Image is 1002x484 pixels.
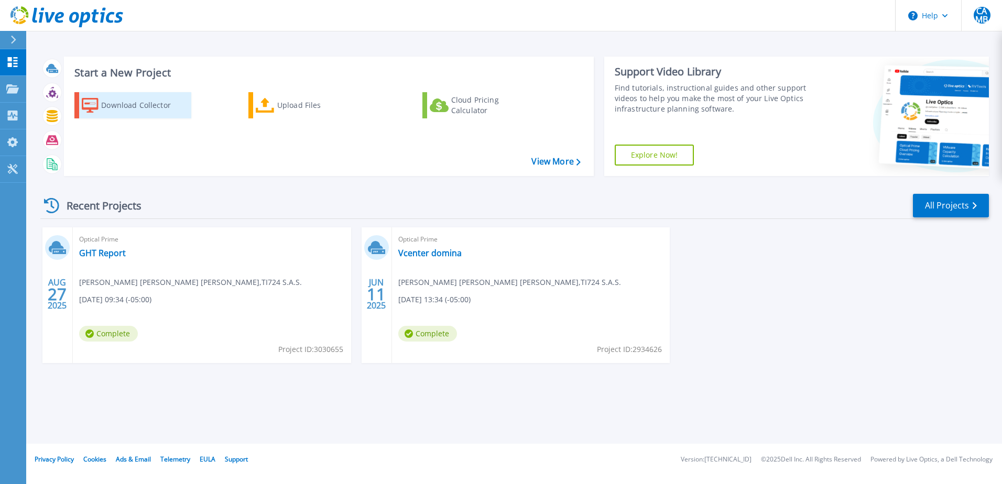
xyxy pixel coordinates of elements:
span: Optical Prime [79,234,345,245]
div: Upload Files [277,95,361,116]
a: Upload Files [248,92,365,118]
a: Support [225,455,248,464]
span: [PERSON_NAME] [PERSON_NAME] [PERSON_NAME] , TI724 S.A.S. [398,277,621,288]
li: © 2025 Dell Inc. All Rights Reserved [761,456,861,463]
li: Version: [TECHNICAL_ID] [681,456,751,463]
a: GHT Report [79,248,126,258]
h3: Start a New Project [74,67,580,79]
div: Find tutorials, instructional guides and other support videos to help you make the most of your L... [615,83,811,114]
span: Complete [79,326,138,342]
a: Download Collector [74,92,191,118]
div: Recent Projects [40,193,156,218]
a: Privacy Policy [35,455,74,464]
div: Support Video Library [615,65,811,79]
a: Cookies [83,455,106,464]
span: [PERSON_NAME] [PERSON_NAME] [PERSON_NAME] , TI724 S.A.S. [79,277,302,288]
a: All Projects [913,194,989,217]
span: 27 [48,290,67,299]
span: [DATE] 09:34 (-05:00) [79,294,151,305]
a: Explore Now! [615,145,694,166]
a: EULA [200,455,215,464]
div: Download Collector [101,95,185,116]
a: View More [531,157,580,167]
a: Telemetry [160,455,190,464]
a: Vcenter domina [398,248,462,258]
div: JUN 2025 [366,275,386,313]
span: Optical Prime [398,234,664,245]
span: CAMB [974,7,990,24]
div: Cloud Pricing Calculator [451,95,535,116]
li: Powered by Live Optics, a Dell Technology [870,456,993,463]
a: Ads & Email [116,455,151,464]
span: Project ID: 2934626 [597,344,662,355]
div: AUG 2025 [47,275,67,313]
span: [DATE] 13:34 (-05:00) [398,294,471,305]
span: Project ID: 3030655 [278,344,343,355]
span: Complete [398,326,457,342]
a: Cloud Pricing Calculator [422,92,539,118]
span: 11 [367,290,386,299]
